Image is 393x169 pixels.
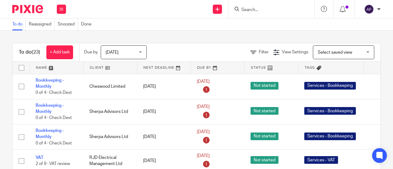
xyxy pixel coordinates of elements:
[29,18,55,30] a: Reassigned
[282,50,308,54] span: View Settings
[305,66,315,69] span: Tags
[19,49,40,56] h1: To do
[364,4,374,14] img: svg%3E
[251,156,278,164] span: Not started
[36,90,72,95] span: 0 of 4 · Check Dext
[36,162,70,166] span: 2 of 9 · VAT review
[46,45,73,59] a: + Add task
[36,129,64,139] a: Bookkeeping - Monthly
[318,50,352,55] span: Select saved view
[137,124,191,149] td: [DATE]
[36,116,72,120] span: 0 of 4 · Check Dext
[12,18,26,30] a: To do
[304,107,356,115] span: Services - Bookkeeping
[36,78,64,89] a: Bookkeeping - Monthly
[83,74,137,99] td: Cheswood Limited
[12,5,43,13] img: Pixie
[304,82,356,90] span: Services - Bookkeeping
[197,130,210,134] span: [DATE]
[241,7,296,13] input: Search
[137,74,191,99] td: [DATE]
[197,79,210,84] span: [DATE]
[197,154,210,158] span: [DATE]
[251,107,278,115] span: Not started
[83,99,137,124] td: Sherpa Advisors Ltd
[106,50,119,55] span: [DATE]
[36,103,64,114] a: Bookkeeping - Monthly
[81,18,95,30] a: Done
[304,133,356,140] span: Services - Bookkeeping
[83,124,137,149] td: Sherpa Advisors Ltd
[36,141,72,145] span: 0 of 4 · Check Dext
[58,18,78,30] a: Snoozed
[32,50,40,55] span: (23)
[259,50,269,54] span: Filter
[251,133,278,140] span: Not started
[84,49,98,55] p: Due by
[304,156,338,164] span: Services - VAT
[137,99,191,124] td: [DATE]
[197,105,210,109] span: [DATE]
[251,82,278,90] span: Not started
[36,156,43,160] a: VAT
